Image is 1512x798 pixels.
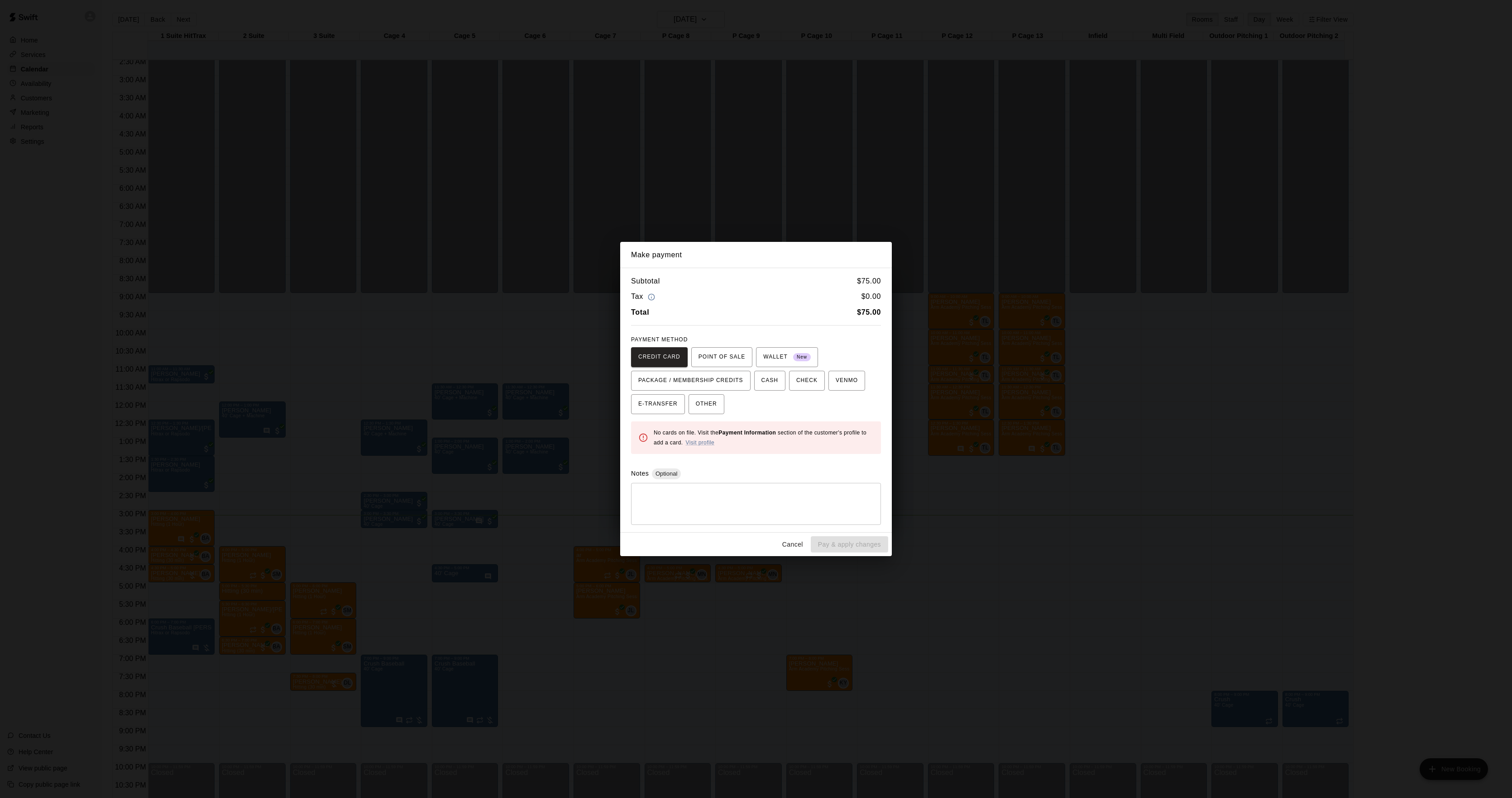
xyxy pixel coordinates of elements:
[652,470,681,477] span: Optional
[691,347,752,367] button: POINT OF SALE
[631,308,649,316] b: Total
[756,347,818,367] button: WALLET New
[631,336,688,343] span: PAYMENT METHOD
[620,242,892,268] h2: Make payment
[685,439,714,446] a: Visit profile
[836,373,858,388] span: VENMO
[778,536,807,553] button: Cancel
[828,371,865,391] button: VENMO
[793,351,811,364] span: New
[654,430,866,446] span: No cards on file. Visit the section of the customer's profile to add a card.
[631,291,657,303] h6: Tax
[699,350,745,364] span: POINT OF SALE
[718,430,776,436] b: Payment Information
[631,371,751,391] button: PACKAGE / MEMBERSHIP CREDITS
[754,371,785,391] button: CASH
[789,371,825,391] button: CHECK
[857,308,881,316] b: $ 75.00
[861,291,881,303] h6: $ 0.00
[696,397,717,411] span: OTHER
[638,397,678,411] span: E-TRANSFER
[631,394,685,414] button: E-TRANSFER
[638,350,680,364] span: CREDIT CARD
[631,347,688,367] button: CREDIT CARD
[763,350,811,364] span: WALLET
[638,373,743,388] span: PACKAGE / MEMBERSHIP CREDITS
[689,394,724,414] button: OTHER
[631,470,649,477] label: Notes
[761,373,778,388] span: CASH
[796,373,818,388] span: CHECK
[857,275,881,287] h6: $ 75.00
[631,275,660,287] h6: Subtotal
